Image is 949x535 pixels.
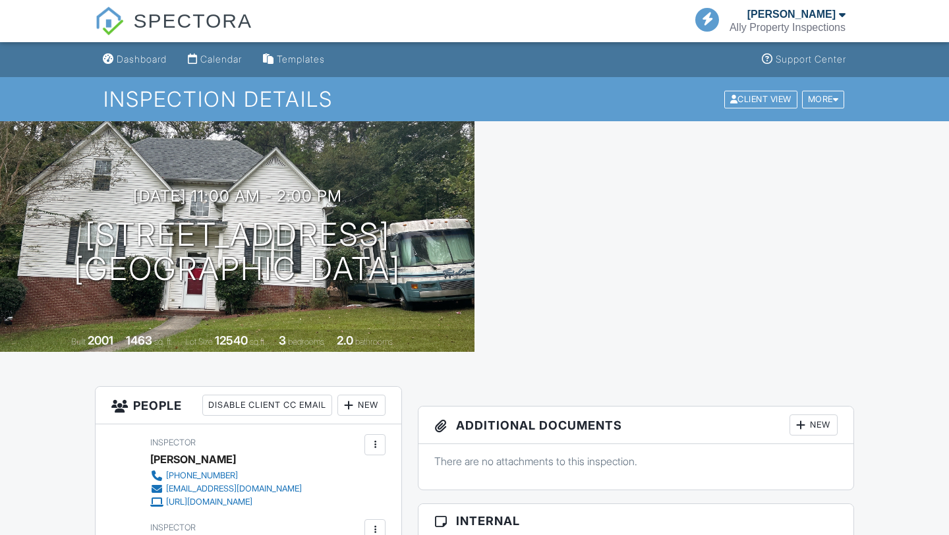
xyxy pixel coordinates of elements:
div: Client View [724,90,797,108]
div: Calendar [200,53,242,65]
span: sq. ft. [154,337,173,347]
h1: [STREET_ADDRESS] [GEOGRAPHIC_DATA] [74,217,401,287]
span: Built [71,337,86,347]
div: Support Center [776,53,846,65]
div: [PERSON_NAME] [150,449,236,469]
span: sq.ft. [250,337,266,347]
div: 2001 [88,333,113,347]
span: Inspector [150,522,196,532]
a: Calendar [183,47,247,72]
a: [PHONE_NUMBER] [150,469,302,482]
p: There are no attachments to this inspection. [434,454,838,468]
span: bedrooms [288,337,324,347]
div: 3 [279,333,286,347]
img: The Best Home Inspection Software - Spectora [95,7,124,36]
div: New [337,395,386,416]
div: More [802,90,845,108]
div: 12540 [215,333,248,347]
a: Templates [258,47,330,72]
a: Dashboard [98,47,172,72]
h3: People [96,387,401,424]
span: Lot Size [185,337,213,347]
div: New [790,414,838,436]
span: bathrooms [355,337,393,347]
div: [EMAIL_ADDRESS][DOMAIN_NAME] [166,484,302,494]
div: [PHONE_NUMBER] [166,470,238,481]
a: [URL][DOMAIN_NAME] [150,495,302,509]
div: Templates [277,53,325,65]
h3: [DATE] 11:00 am - 2:00 pm [133,187,342,205]
div: 2.0 [337,333,353,347]
div: [URL][DOMAIN_NAME] [166,497,252,507]
div: Ally Property Inspections [730,21,846,34]
div: 1463 [126,333,152,347]
div: [PERSON_NAME] [747,8,836,21]
h1: Inspection Details [103,88,846,111]
a: [EMAIL_ADDRESS][DOMAIN_NAME] [150,482,302,495]
a: Client View [723,94,801,103]
span: Inspector [150,437,196,447]
div: Dashboard [117,53,167,65]
span: SPECTORA [133,7,252,34]
h3: Additional Documents [418,407,853,444]
div: Disable Client CC Email [202,395,332,416]
a: Support Center [757,47,851,72]
a: SPECTORA [95,20,252,44]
